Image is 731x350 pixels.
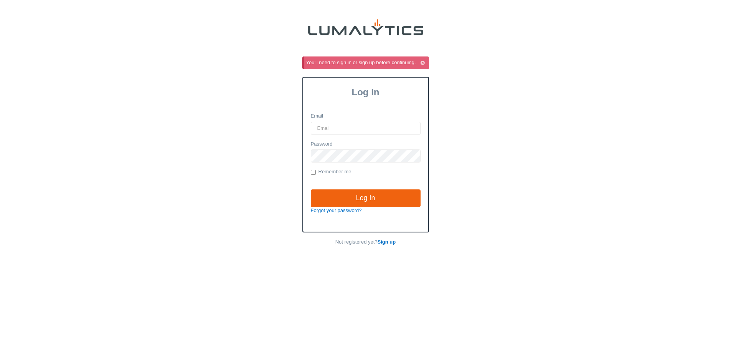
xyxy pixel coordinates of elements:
img: lumalytics-black-e9b537c871f77d9ce8d3a6940f85695cd68c596e3f819dc492052d1098752254.png [308,19,423,35]
a: Forgot your password? [311,207,362,213]
label: Remember me [311,168,351,176]
input: Remember me [311,170,316,175]
label: Email [311,113,323,120]
p: Not registered yet? [302,239,429,246]
h3: Log In [303,87,428,98]
div: You'll need to sign in or sign up before continuing. [306,59,427,66]
a: Sign up [378,239,396,245]
label: Password [311,141,333,148]
input: Log In [311,189,421,207]
input: Email [311,122,421,135]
